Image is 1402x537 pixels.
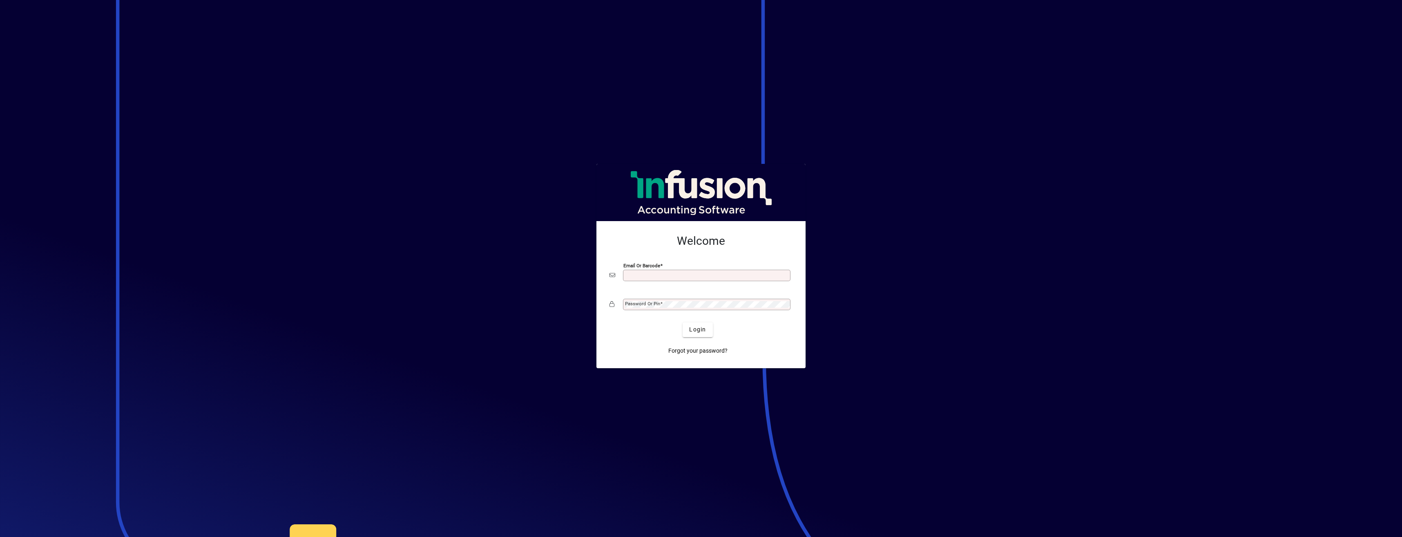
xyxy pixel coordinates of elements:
button: Login [683,322,712,337]
span: Forgot your password? [668,347,728,355]
h2: Welcome [609,234,793,248]
a: Forgot your password? [665,344,731,358]
mat-label: Password or Pin [625,301,660,307]
mat-label: Email or Barcode [623,262,660,268]
span: Login [689,325,706,334]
